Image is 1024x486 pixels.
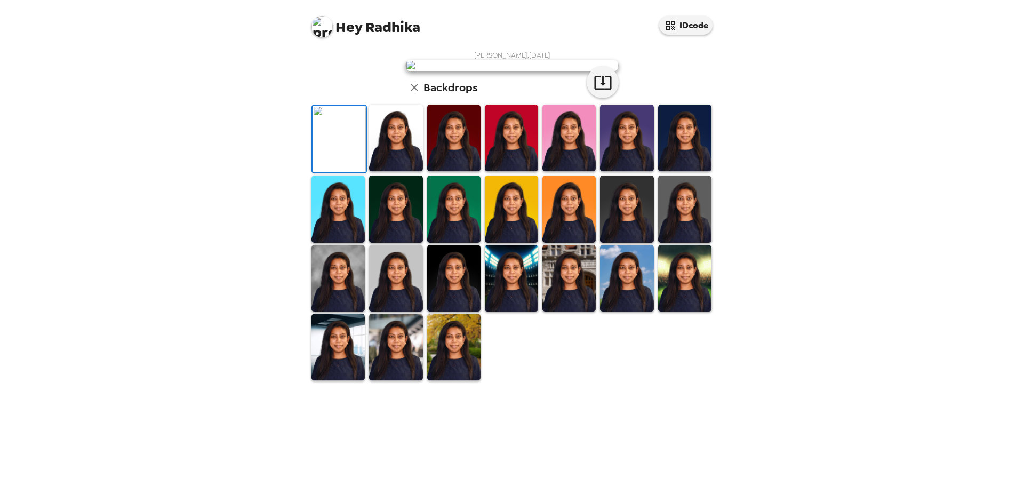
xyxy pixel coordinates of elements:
[311,11,420,35] span: Radhika
[313,106,366,172] img: Original
[474,51,550,60] span: [PERSON_NAME] , [DATE]
[311,16,333,37] img: profile pic
[405,60,619,71] img: user
[423,79,477,96] h6: Backdrops
[335,18,362,37] span: Hey
[659,16,713,35] button: IDcode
